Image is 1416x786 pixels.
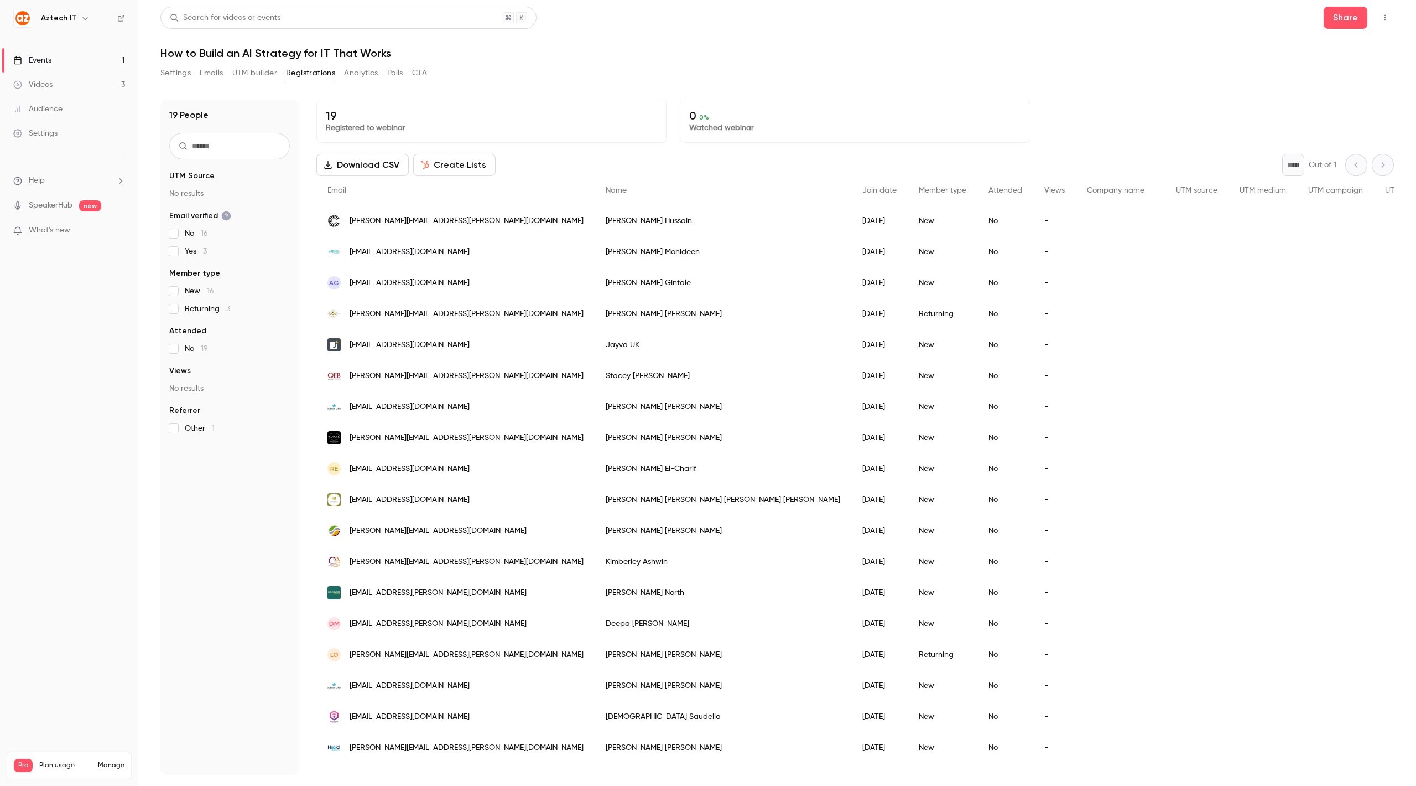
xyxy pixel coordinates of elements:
button: Registrations [286,64,335,82]
img: autismoxford.org.uk [327,555,341,568]
span: [PERSON_NAME][EMAIL_ADDRESS][PERSON_NAME][DOMAIN_NAME] [350,649,584,661]
div: No [977,515,1033,546]
div: [DATE] [851,515,908,546]
span: Help [29,175,45,187]
div: New [908,267,977,298]
img: theconexusgroup.com [327,214,341,227]
div: New [908,608,977,639]
div: [DATE] [851,701,908,732]
span: [EMAIL_ADDRESS][DOMAIN_NAME] [350,277,470,289]
section: facet-groups [169,170,290,434]
div: - [1033,484,1076,515]
span: UTM Source [169,170,215,182]
span: 1 [212,425,215,432]
button: Share [1324,7,1367,29]
span: Attended [169,325,206,337]
span: [PERSON_NAME][EMAIL_ADDRESS][PERSON_NAME][DOMAIN_NAME] [350,742,584,754]
div: - [1033,360,1076,391]
span: Email [327,187,346,194]
span: [EMAIL_ADDRESS][DOMAIN_NAME] [350,711,470,723]
div: [DATE] [851,360,908,391]
div: New [908,205,977,236]
div: New [908,453,977,484]
img: rsr.co.uk [327,524,341,537]
span: Email verified [169,210,231,221]
img: mentaur.co.uk [327,493,341,506]
div: Returning [908,298,977,329]
div: [DATE] [851,267,908,298]
p: Watched webinar [689,122,1021,133]
img: scriptureunion.org.uk [327,400,341,413]
div: [PERSON_NAME] [PERSON_NAME] [595,298,851,329]
span: Member type [919,187,966,194]
div: - [1033,732,1076,763]
div: [PERSON_NAME] [PERSON_NAME] [595,391,851,422]
div: New [908,732,977,763]
span: Name [606,187,627,194]
span: [PERSON_NAME][EMAIL_ADDRESS][DOMAIN_NAME] [350,525,527,537]
div: Events [13,55,51,66]
div: No [977,546,1033,577]
img: coodes.co.uk [327,431,341,444]
div: - [1033,453,1076,484]
span: Views [1044,187,1065,194]
span: Attended [988,187,1022,194]
div: New [908,701,977,732]
span: 0 % [699,113,709,121]
img: jayvaglobal.com [327,338,341,351]
div: - [1033,205,1076,236]
div: [DATE] [851,298,908,329]
div: [DATE] [851,422,908,453]
span: 16 [201,230,208,237]
p: 19 [326,109,657,122]
p: No results [169,383,290,394]
div: - [1033,298,1076,329]
span: Company name [1087,187,1144,194]
span: Returning [185,303,230,314]
div: Jayva UK [595,329,851,360]
div: [DATE] [851,236,908,267]
span: [PERSON_NAME][EMAIL_ADDRESS][PERSON_NAME][DOMAIN_NAME] [350,556,584,568]
button: Emails [200,64,223,82]
div: - [1033,608,1076,639]
div: No [977,329,1033,360]
span: UTM medium [1240,187,1286,194]
div: New [908,546,977,577]
span: DM [329,619,340,629]
span: new [79,200,101,211]
div: New [908,422,977,453]
div: No [977,577,1033,608]
div: [DATE] [851,453,908,484]
button: Settings [160,64,191,82]
div: [DATE] [851,205,908,236]
span: LO [330,650,339,660]
span: Pro [14,759,33,772]
div: [DATE] [851,391,908,422]
button: CTA [412,64,427,82]
div: [PERSON_NAME] [PERSON_NAME] [595,422,851,453]
div: No [977,267,1033,298]
div: Deepa [PERSON_NAME] [595,608,851,639]
span: [PERSON_NAME][EMAIL_ADDRESS][PERSON_NAME][DOMAIN_NAME] [350,370,584,382]
div: - [1033,391,1076,422]
button: Polls [387,64,403,82]
div: [DATE] [851,546,908,577]
div: Stacey [PERSON_NAME] [595,360,851,391]
div: - [1033,236,1076,267]
h1: How to Build an AI Strategy for IT That Works [160,46,1394,60]
div: No [977,732,1033,763]
span: RE [330,464,338,474]
div: [DATE] [851,484,908,515]
span: UTM campaign [1308,187,1363,194]
span: 19 [201,345,208,353]
div: - [1033,515,1076,546]
div: - [1033,329,1076,360]
span: Join date [862,187,897,194]
div: No [977,639,1033,670]
div: [PERSON_NAME] [PERSON_NAME] [595,670,851,701]
div: New [908,360,977,391]
div: No [977,298,1033,329]
span: No [185,228,208,239]
button: Create Lists [413,154,496,176]
span: No [185,343,208,354]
